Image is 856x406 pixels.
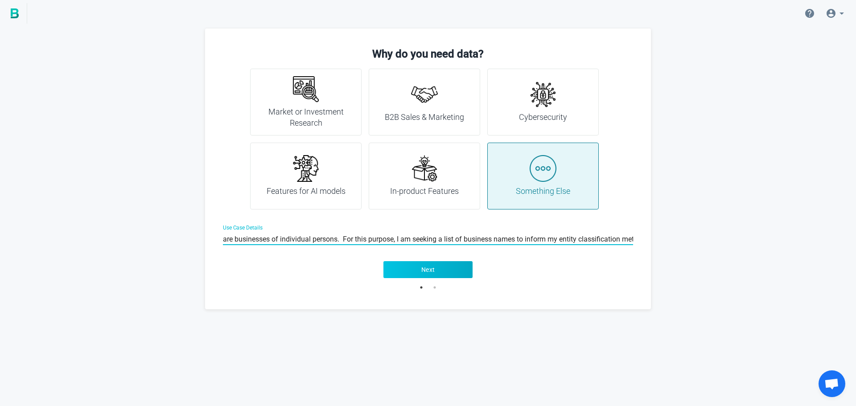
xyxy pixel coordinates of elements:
[223,46,633,62] h3: Why do you need data?
[390,185,459,197] h4: In-product Features
[292,155,319,182] img: ai.png
[519,111,567,123] h4: Cybersecurity
[292,76,319,103] img: research.png
[261,106,350,129] h4: Market or Investment Research
[11,8,19,18] img: BigPicture.io
[417,283,426,292] button: 1
[421,265,435,274] span: Next
[411,155,438,182] img: new-product.png
[385,111,464,123] h4: B2B Sales & Marketing
[516,185,570,197] h4: Something Else
[267,185,346,197] h4: Features for AI models
[430,283,439,292] button: 2
[411,81,438,108] img: handshake.png
[530,81,556,108] img: cyber-security.png
[530,155,556,182] img: more.png
[819,370,845,397] div: Open chat
[383,261,473,278] button: Next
